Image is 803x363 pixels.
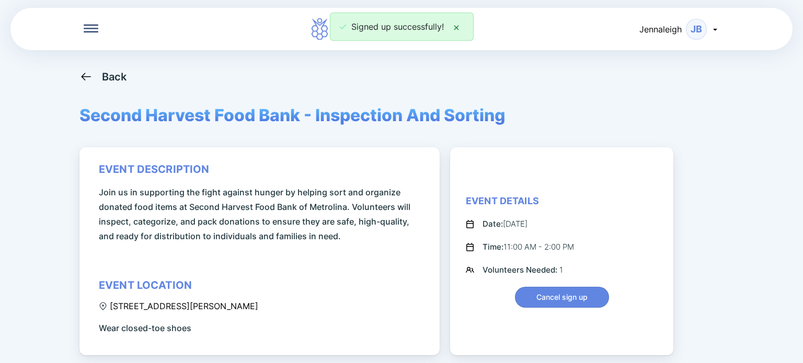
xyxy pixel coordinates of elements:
span: Volunteers Needed: [483,265,559,275]
div: event description [99,163,210,175]
div: [DATE] [483,218,527,230]
span: Join us in supporting the fight against hunger by helping sort and organize donated food items at... [99,185,424,243]
div: 1 [483,264,563,276]
span: Cancel sign up [536,292,588,302]
button: Cancel sign up [515,287,609,308]
div: event location [99,279,192,291]
span: Wear closed-toe shoes [99,321,191,335]
div: Event Details [466,195,539,207]
div: [STREET_ADDRESS][PERSON_NAME] [99,301,258,311]
div: 11:00 AM - 2:00 PM [483,241,574,253]
span: Signed up successfully! [351,21,444,32]
span: Second Harvest Food Bank - Inspection And Sorting [79,105,506,125]
span: Date: [483,219,503,229]
span: Time: [483,242,503,252]
div: Back [102,71,127,83]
